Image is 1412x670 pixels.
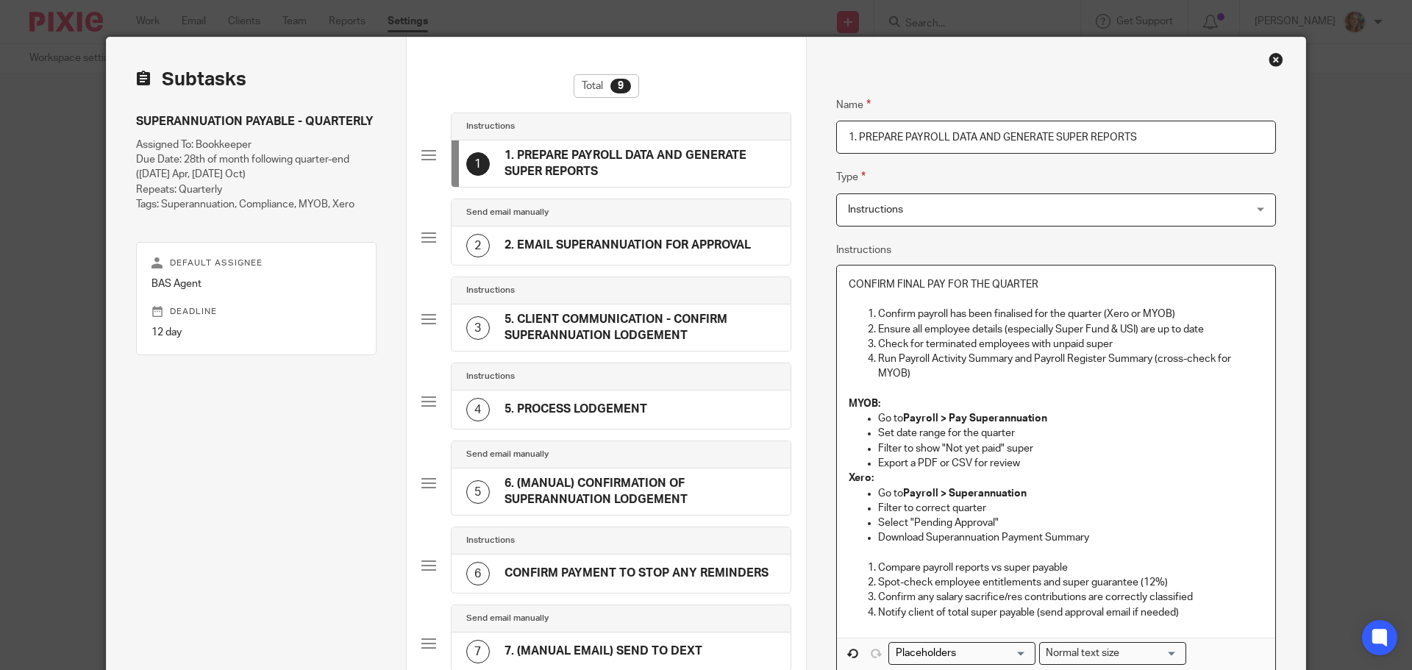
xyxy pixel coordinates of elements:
h4: SUPERANNUATION PAYABLE - QUARTERLY [136,114,377,129]
p: Export a PDF or CSV for review [878,456,1263,471]
div: 2 [466,234,490,257]
p: Filter to show "Not yet paid" super [878,441,1263,456]
div: 3 [466,316,490,340]
h4: Send email manually [466,613,549,624]
div: 5 [466,480,490,504]
h4: Send email manually [466,449,549,460]
h4: Instructions [466,285,515,296]
p: Download Superannuation Payment Summary [878,530,1263,545]
label: Instructions [836,243,891,257]
p: Run Payroll Activity Summary and Payroll Register Summary (cross-check for MYOB) [878,352,1263,382]
div: 6 [466,562,490,585]
h4: Instructions [466,535,515,546]
strong: Payroll > Pay Superannuation [903,413,1047,424]
p: Assigned To: Bookkeeper Due Date: 28th of month following quarter-end ([DATE] Apr, [DATE] Oct) Re... [136,138,377,213]
p: Ensure all employee details (especially Super Fund & USI) are up to date [878,322,1263,337]
p: Notify client of total super payable (send approval email if needed) [878,605,1263,620]
p: Compare payroll reports vs super payable [878,560,1263,575]
div: 9 [610,79,631,93]
p: CONFIRM FINAL PAY FOR THE QUARTER [849,277,1263,292]
strong: Xero: [849,473,874,483]
input: Search for option [1124,646,1177,661]
p: Check for terminated employees with unpaid super [878,337,1263,352]
h4: Instructions [466,371,515,382]
p: Set date range for the quarter [878,426,1263,441]
div: 4 [466,398,490,421]
p: Filter to correct quarter [878,501,1263,516]
h4: 2. EMAIL SUPERANNUATION FOR APPROVAL [504,238,751,253]
strong: MYOB: [849,399,880,409]
div: Search for option [888,642,1035,665]
p: Select "Pending Approval" [878,516,1263,530]
h4: Send email manually [466,207,549,218]
label: Name [836,96,871,113]
label: Type [836,168,866,185]
p: Confirm any salary sacrifice/res contributions are correctly classified [878,590,1263,605]
h4: Instructions [466,121,515,132]
h4: 1. PREPARE PAYROLL DATA AND GENERATE SUPER REPORTS [504,148,776,179]
span: Normal text size [1043,646,1123,661]
p: 12 day [151,325,361,340]
p: Confirm payroll has been finalised for the quarter (Xero or MYOB) [878,307,1263,321]
p: Spot-check employee entitlements and super guarantee (12%) [878,575,1263,590]
h4: 5. PROCESS LODGEMENT [504,402,647,417]
h4: 6. (MANUAL) CONFIRMATION OF SUPERANNUATION LODGEMENT [504,476,776,507]
div: Total [574,74,639,98]
h2: Subtasks [136,67,246,92]
h4: CONFIRM PAYMENT TO STOP ANY REMINDERS [504,566,769,581]
strong: Payroll > Superannuation [903,488,1027,499]
input: Search for option [891,646,1027,661]
p: Go to [878,486,1263,501]
p: Deadline [151,306,361,318]
div: Close this dialog window [1269,52,1283,67]
p: BAS Agent [151,277,361,291]
p: Go to [878,411,1263,426]
div: 1 [466,152,490,176]
h4: 5. CLIENT COMMUNICATION - CONFIRM SUPERANNUATION LODGEMENT [504,312,776,343]
span: Instructions [848,204,903,215]
div: 7 [466,640,490,663]
p: Default assignee [151,257,361,269]
div: Search for option [1039,642,1186,665]
h4: 7. (MANUAL EMAIL) SEND TO DEXT [504,644,702,659]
